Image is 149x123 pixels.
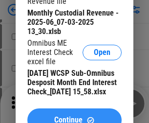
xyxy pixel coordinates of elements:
[27,69,122,96] div: [DATE] WCSP Sub-Omnibus Desposit Month End Interest Check_[DATE] 15_58.xlsx
[27,8,122,36] div: Monthly Custodial Revenue - 2025-06_07-03-2025 13_30.xlsb
[94,49,110,56] span: Open
[83,45,122,60] button: Open
[27,38,83,66] div: Omnibus ME Interest Check excel file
